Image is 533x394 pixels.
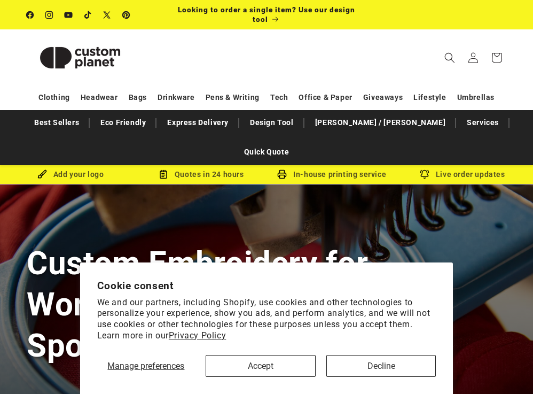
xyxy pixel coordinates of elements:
a: Umbrellas [457,88,495,107]
div: In-house printing service [266,168,397,181]
a: Tech [270,88,288,107]
h2: Cookie consent [97,280,436,292]
a: [PERSON_NAME] / [PERSON_NAME] [310,113,451,132]
a: Express Delivery [162,113,234,132]
summary: Search [438,46,461,69]
a: Quick Quote [239,143,295,161]
a: Office & Paper [299,88,352,107]
div: Quotes in 24 hours [136,168,267,181]
img: In-house printing [277,169,287,179]
h1: Custom Embroidery for Workwear, Uniforms & Sportswear [27,243,506,366]
a: Services [461,113,504,132]
a: Drinkware [158,88,194,107]
a: Eco Friendly [95,113,151,132]
a: Pens & Writing [206,88,260,107]
a: Lifestyle [413,88,446,107]
button: Accept [206,355,316,377]
img: Brush Icon [37,169,47,179]
img: Order updates [420,169,429,179]
a: Design Tool [245,113,299,132]
a: Custom Planet [23,29,138,86]
span: Manage preferences [107,361,184,371]
img: Custom Planet [27,34,134,82]
a: Clothing [38,88,70,107]
a: Best Sellers [29,113,84,132]
a: Giveaways [363,88,403,107]
p: We and our partners, including Shopify, use cookies and other technologies to personalize your ex... [97,297,436,342]
a: Bags [129,88,147,107]
button: Decline [326,355,436,377]
div: Live order updates [397,168,528,181]
a: Headwear [81,88,118,107]
button: Manage preferences [97,355,195,377]
img: Order Updates Icon [159,169,168,179]
iframe: Chat Widget [480,343,533,394]
span: Looking to order a single item? Use our design tool [178,5,355,24]
div: Add your logo [5,168,136,181]
a: Privacy Policy [169,330,226,341]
